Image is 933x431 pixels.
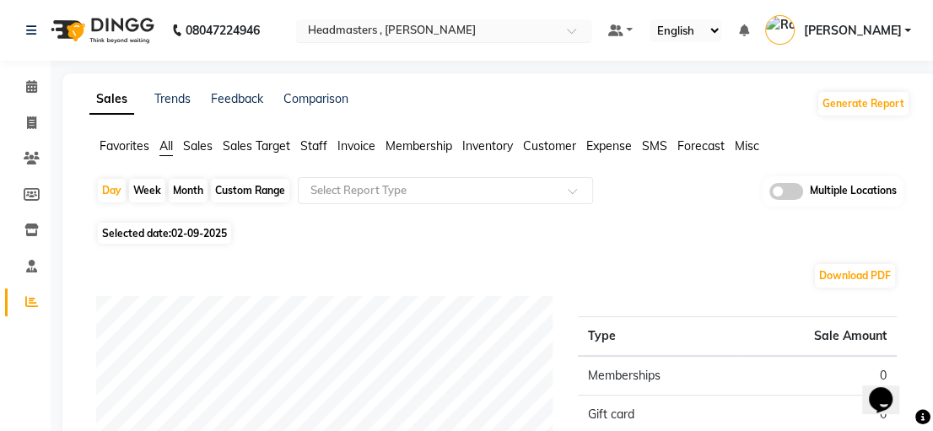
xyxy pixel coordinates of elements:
span: 02-09-2025 [171,227,227,240]
span: [PERSON_NAME] [803,22,901,40]
div: Week [129,179,165,202]
img: logo [43,7,159,54]
span: Misc [735,138,759,154]
iframe: chat widget [862,364,916,414]
span: Inventory [462,138,513,154]
span: SMS [642,138,667,154]
th: Sale Amount [737,316,897,356]
a: Sales [89,84,134,115]
th: Type [578,316,737,356]
span: All [159,138,173,154]
td: Memberships [578,356,737,396]
span: Selected date: [98,223,231,244]
span: Invoice [337,138,375,154]
span: Forecast [677,138,725,154]
span: Sales [183,138,213,154]
img: Robin Singh [765,15,795,45]
div: Custom Range [211,179,289,202]
span: Staff [300,138,327,154]
button: Generate Report [818,92,909,116]
td: 0 [737,356,897,396]
span: Membership [386,138,452,154]
a: Feedback [211,91,263,106]
button: Download PDF [815,264,895,288]
a: Comparison [283,91,348,106]
span: Expense [586,138,632,154]
div: Month [169,179,208,202]
span: Favorites [100,138,149,154]
b: 08047224946 [186,7,260,54]
span: Customer [523,138,576,154]
div: Day [98,179,126,202]
a: Trends [154,91,191,106]
span: Multiple Locations [810,183,897,200]
span: Sales Target [223,138,290,154]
